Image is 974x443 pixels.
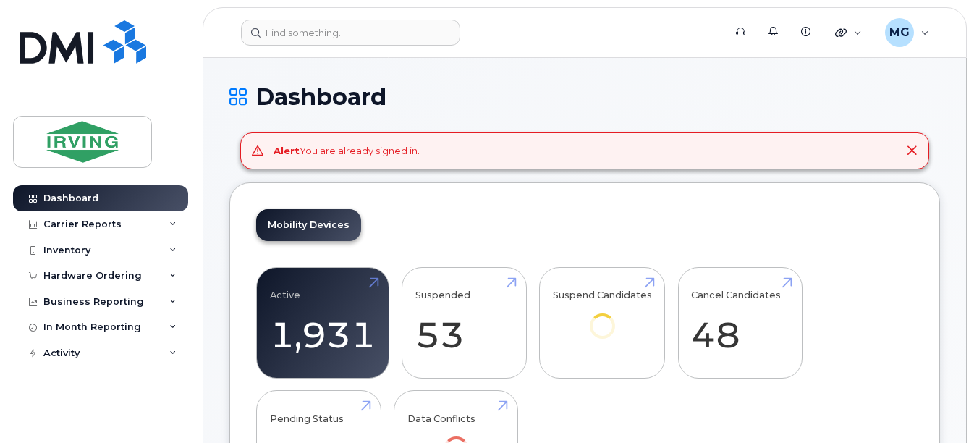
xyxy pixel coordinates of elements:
[274,144,420,158] div: You are already signed in.
[229,84,940,109] h1: Dashboard
[270,275,376,371] a: Active 1,931
[274,145,300,156] strong: Alert
[415,275,513,371] a: Suspended 53
[691,275,789,371] a: Cancel Candidates 48
[256,209,361,241] a: Mobility Devices
[553,275,652,358] a: Suspend Candidates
